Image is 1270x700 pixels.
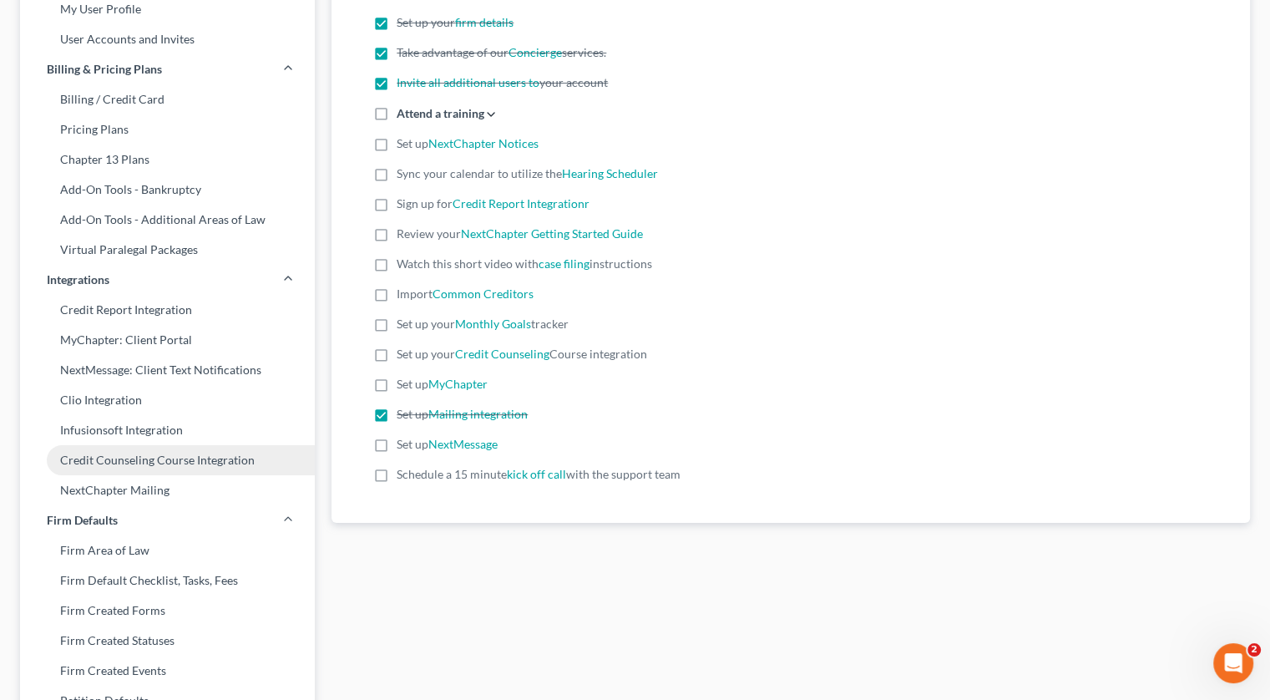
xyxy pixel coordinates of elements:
label: Attend a training [397,104,484,122]
a: Invite all additional users to [397,75,539,89]
a: Billing / Credit Card [20,84,315,114]
a: Credit Report Integration [20,295,315,325]
span: Review your [397,226,643,241]
span: Firm Defaults [47,512,118,529]
a: NextMessage: Client Text Notifications [20,355,315,385]
a: Firm Defaults [20,505,315,535]
a: Firm Default Checklist, Tasks, Fees [20,566,315,596]
a: MyChapter: Client Portal [20,325,315,355]
a: Credit Counseling Course Integration [20,445,315,475]
a: Add-On Tools - Additional Areas of Law [20,205,315,235]
iframe: Intercom live chat [1213,643,1253,683]
span: Set up your [397,15,514,29]
a: Common Creditors [433,287,534,301]
a: Clio Integration [20,385,315,415]
a: Credit Report Integrationr [453,196,589,211]
a: Pricing Plans [20,114,315,145]
a: case filing [539,256,589,271]
a: NextChapter Mailing [20,475,315,505]
a: Virtual Paralegal Packages [20,235,315,265]
span: Import [397,287,534,301]
span: Set up [397,136,539,150]
a: Monthly Goals [455,317,531,331]
a: kick off call [507,467,566,481]
span: Watch this short video with instructions [397,256,652,271]
span: Billing & Pricing Plans [47,61,162,78]
a: firm details [455,15,514,29]
span: Set up [397,377,488,391]
span: Integrations [47,271,109,288]
a: Hearing Scheduler [562,166,658,180]
a: Firm Created Statuses [20,626,315,656]
a: Add-On Tools - Bankruptcy [20,175,315,205]
span: Set up [397,407,528,421]
span: Schedule a 15 minute with the support team [397,467,681,481]
a: NextMessage [428,437,498,451]
a: Firm Created Forms [20,596,315,626]
a: Credit Counseling [455,347,549,361]
a: MyChapter [428,377,488,391]
span: Set up your Course integration [397,347,647,361]
span: Set up your tracker [397,317,569,331]
a: User Accounts and Invites [20,24,315,54]
a: Infusionsoft Integration [20,415,315,445]
a: Mailing integration [428,407,528,421]
span: your account [397,75,608,89]
a: Chapter 13 Plans [20,145,315,175]
span: Take advantage of our services. [397,45,606,59]
a: NextChapter Getting Started Guide [461,226,643,241]
a: Firm Area of Law [20,535,315,566]
a: Firm Created Events [20,656,315,686]
span: 2 [1247,643,1261,657]
span: Sync your calendar to utilize the [397,166,658,180]
a: Integrations [20,265,315,295]
span: Sign up for [397,196,589,211]
a: NextChapter Notices [428,136,539,150]
a: Billing & Pricing Plans [20,54,315,84]
span: Set up [397,437,498,451]
a: Concierge [509,45,562,59]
